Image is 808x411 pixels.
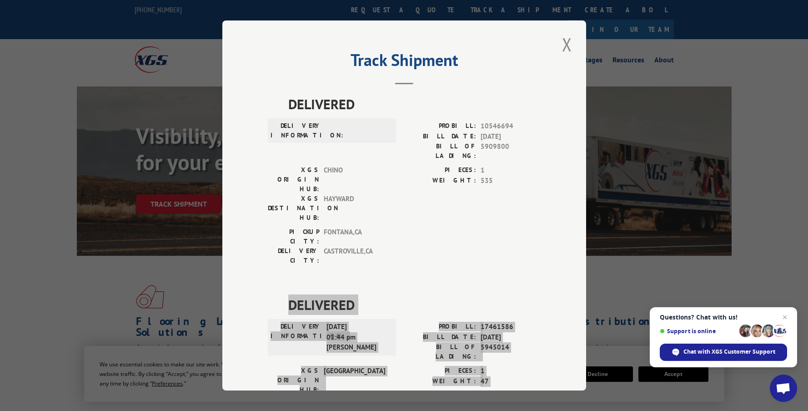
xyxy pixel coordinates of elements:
label: PROBILL: [404,121,476,132]
label: BILL DATE: [404,332,476,343]
span: CASTROVILLE , CA [324,246,385,265]
span: [GEOGRAPHIC_DATA] [324,366,385,395]
span: Questions? Chat with us! [660,314,787,321]
span: [DATE] 01:44 pm [PERSON_NAME] [326,322,388,353]
span: 1 [481,366,541,376]
span: 47 [481,376,541,387]
label: BILL OF LADING: [404,142,476,161]
label: PICKUP CITY: [268,227,319,246]
a: Open chat [770,375,797,402]
label: XGS ORIGIN HUB: [268,366,319,395]
label: DELIVERY INFORMATION: [271,121,322,140]
label: WEIGHT: [404,376,476,387]
span: Chat with XGS Customer Support [660,344,787,361]
span: FONTANA , CA [324,227,385,246]
label: PROBILL: [404,322,476,332]
label: BILL DATE: [404,132,476,142]
span: CHINO [324,165,385,194]
span: 17461586 [481,322,541,332]
label: DELIVERY INFORMATION: [271,322,322,353]
span: [DATE] [481,132,541,142]
label: XGS ORIGIN HUB: [268,165,319,194]
span: Chat with XGS Customer Support [683,348,775,356]
label: PIECES: [404,165,476,176]
span: DELIVERED [288,294,541,315]
label: DELIVERY CITY: [268,246,319,265]
span: [DATE] [481,332,541,343]
label: PIECES: [404,366,476,376]
span: 5909800 [481,142,541,161]
label: BILL OF LADING: [404,342,476,361]
label: WEIGHT: [404,176,476,186]
span: HAYWARD [324,194,385,223]
label: XGS DESTINATION HUB: [268,194,319,223]
span: 5945014 [481,342,541,361]
span: 535 [481,176,541,186]
span: Support is online [660,328,736,335]
span: 10546694 [481,121,541,132]
span: 1 [481,165,541,176]
button: Close modal [559,32,575,57]
h2: Track Shipment [268,54,541,71]
span: DELIVERED [288,94,541,114]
